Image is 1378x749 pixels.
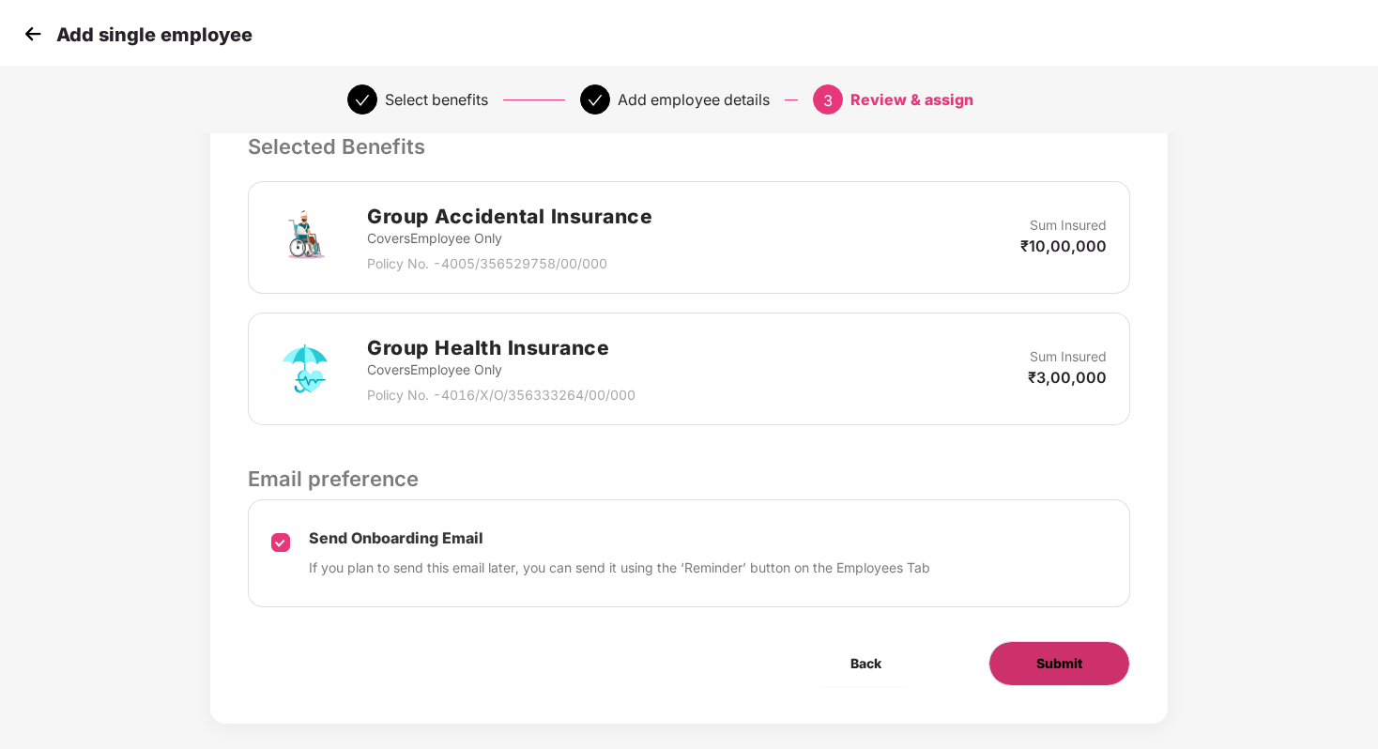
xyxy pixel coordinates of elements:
[367,332,635,363] h2: Group Health Insurance
[367,359,635,380] p: Covers Employee Only
[367,228,652,249] p: Covers Employee Only
[248,463,1129,495] p: Email preference
[588,93,603,108] span: check
[271,204,339,271] img: svg+xml;base64,PHN2ZyB4bWxucz0iaHR0cDovL3d3dy53My5vcmcvMjAwMC9zdmciIHdpZHRoPSI3MiIgaGVpZ2h0PSI3Mi...
[367,253,652,274] p: Policy No. - 4005/356529758/00/000
[367,201,652,232] h2: Group Accidental Insurance
[309,558,930,578] p: If you plan to send this email later, you can send it using the ‘Reminder’ button on the Employee...
[271,335,339,403] img: svg+xml;base64,PHN2ZyB4bWxucz0iaHR0cDovL3d3dy53My5vcmcvMjAwMC9zdmciIHdpZHRoPSI3MiIgaGVpZ2h0PSI3Mi...
[988,641,1130,686] button: Submit
[850,653,881,674] span: Back
[618,84,770,115] div: Add employee details
[248,130,1129,162] p: Selected Benefits
[355,93,370,108] span: check
[1036,653,1082,674] span: Submit
[56,23,253,46] p: Add single employee
[1020,236,1107,256] p: ₹10,00,000
[1028,367,1107,388] p: ₹3,00,000
[1030,215,1107,236] p: Sum Insured
[850,84,973,115] div: Review & assign
[367,385,635,405] p: Policy No. - 4016/X/O/356333264/00/000
[804,641,928,686] button: Back
[19,20,47,48] img: svg+xml;base64,PHN2ZyB4bWxucz0iaHR0cDovL3d3dy53My5vcmcvMjAwMC9zdmciIHdpZHRoPSIzMCIgaGVpZ2h0PSIzMC...
[823,91,833,110] span: 3
[385,84,488,115] div: Select benefits
[1030,346,1107,367] p: Sum Insured
[309,528,930,548] p: Send Onboarding Email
